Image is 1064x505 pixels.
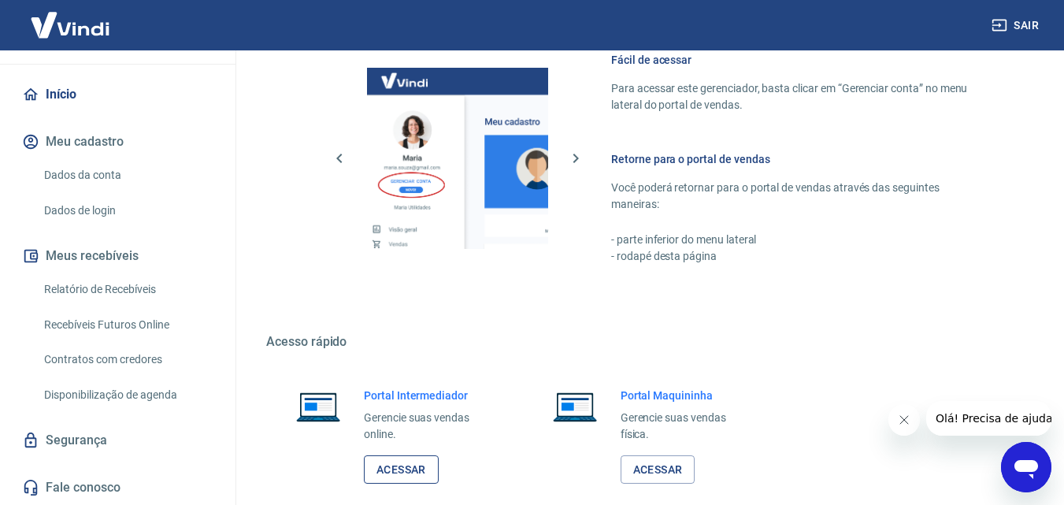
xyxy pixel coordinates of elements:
[38,273,217,306] a: Relatório de Recebíveis
[888,404,920,436] iframe: Fechar mensagem
[38,195,217,227] a: Dados de login
[611,248,988,265] p: - rodapé desta página
[611,52,988,68] h6: Fácil de acessar
[621,410,751,443] p: Gerencie suas vendas física.
[621,455,695,485] a: Acessar
[38,343,217,376] a: Contratos com credores
[38,309,217,341] a: Recebíveis Futuros Online
[611,80,988,113] p: Para acessar este gerenciador, basta clicar em “Gerenciar conta” no menu lateral do portal de ven...
[38,379,217,411] a: Disponibilização de agenda
[364,455,439,485] a: Acessar
[1001,442,1051,492] iframe: Botão para abrir a janela de mensagens
[367,68,548,249] img: Imagem da dashboard mostrando o botão de gerenciar conta na sidebar no lado esquerdo
[611,151,988,167] h6: Retorne para o portal de vendas
[926,401,1051,436] iframe: Mensagem da empresa
[364,388,495,403] h6: Portal Intermediador
[19,77,217,112] a: Início
[988,11,1045,40] button: Sair
[611,232,988,248] p: - parte inferior do menu lateral
[19,1,121,49] img: Vindi
[364,410,495,443] p: Gerencie suas vendas online.
[19,470,217,505] a: Fale conosco
[19,124,217,159] button: Meu cadastro
[19,239,217,273] button: Meus recebíveis
[9,11,132,24] span: Olá! Precisa de ajuda?
[266,334,1026,350] h5: Acesso rápido
[38,159,217,191] a: Dados da conta
[19,423,217,458] a: Segurança
[621,388,751,403] h6: Portal Maquininha
[285,388,351,425] img: Imagem de um notebook aberto
[542,388,608,425] img: Imagem de um notebook aberto
[611,180,988,213] p: Você poderá retornar para o portal de vendas através das seguintes maneiras:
